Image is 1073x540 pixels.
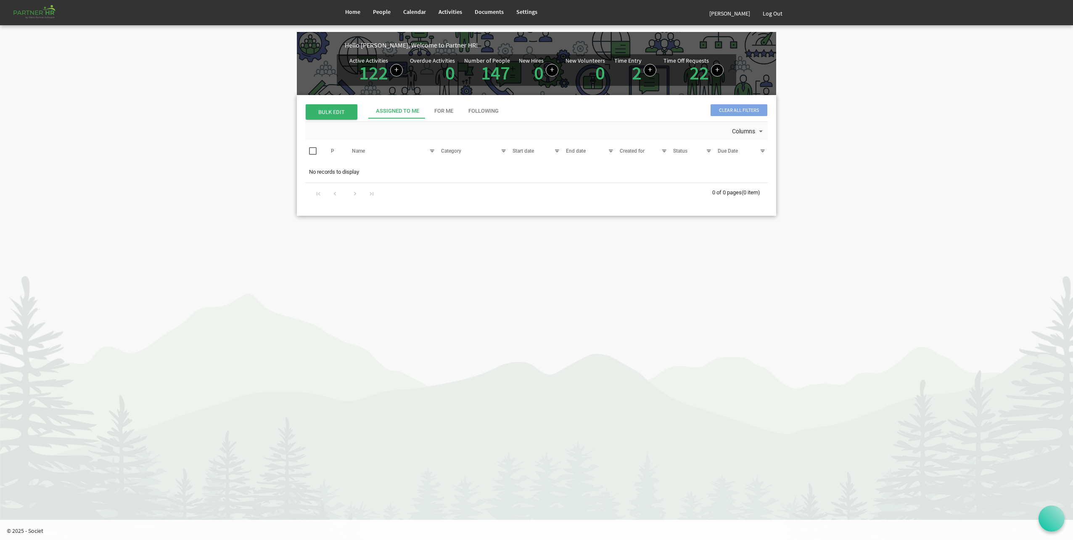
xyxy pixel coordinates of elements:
span: Activities [439,8,462,16]
span: Calendar [403,8,426,16]
div: Following [468,107,499,115]
div: Go to next page [349,187,361,199]
a: Log hours [644,64,656,77]
div: For Me [434,107,453,115]
div: Overdue Activities [410,58,455,64]
a: 0 [445,61,455,85]
span: P [331,148,334,154]
div: Number of active time off requests [663,58,724,82]
a: 0 [595,61,605,85]
td: No records to display [305,164,768,180]
a: 22 [690,61,709,85]
div: Go to first page [313,187,324,199]
a: Create a new time off request [711,64,724,77]
span: People [373,8,391,16]
a: [PERSON_NAME] [703,2,756,25]
div: Assigned To Me [376,107,419,115]
div: Go to previous page [329,187,341,199]
div: New Hires [519,58,544,64]
a: Create a new Activity [390,64,403,77]
span: BULK EDIT [306,104,357,119]
div: Volunteer hired in the last 7 days [566,58,607,82]
div: Time Off Requests [663,58,709,64]
span: 0 of 0 pages [712,189,742,196]
div: Total number of active people in Partner HR [464,58,512,82]
span: Documents [475,8,504,16]
span: Home [345,8,360,16]
span: Due Date [718,148,738,154]
p: © 2025 - Societ [7,527,1073,535]
a: 122 [359,61,388,85]
span: Columns [731,126,756,137]
div: Number of People [464,58,510,64]
span: (0 item) [742,189,760,196]
div: 0 of 0 pages (0 item) [712,183,768,201]
span: Clear all filters [711,104,767,116]
div: Columns [730,122,766,140]
a: 2 [632,61,642,85]
button: Columns [730,126,766,137]
span: Settings [516,8,537,16]
div: Activities assigned to you for which the Due Date is passed [410,58,457,82]
span: Status [673,148,687,154]
div: Hello [PERSON_NAME], Welcome to Partner HR! [345,40,776,50]
div: People hired in the last 7 days [519,58,558,82]
a: Log Out [756,2,789,25]
div: New Volunteers [566,58,605,64]
div: Number of Time Entries [614,58,656,82]
a: 147 [481,61,510,85]
div: Go to last page [366,187,377,199]
div: tab-header [368,103,831,119]
span: Created for [620,148,645,154]
span: Start date [513,148,534,154]
a: Add new person to Partner HR [546,64,558,77]
a: 0 [534,61,544,85]
div: Number of active Activities in Partner HR [349,58,403,82]
div: Time Entry [614,58,642,64]
span: Name [352,148,365,154]
div: Active Activities [349,58,388,64]
span: Category [441,148,461,154]
span: End date [566,148,586,154]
